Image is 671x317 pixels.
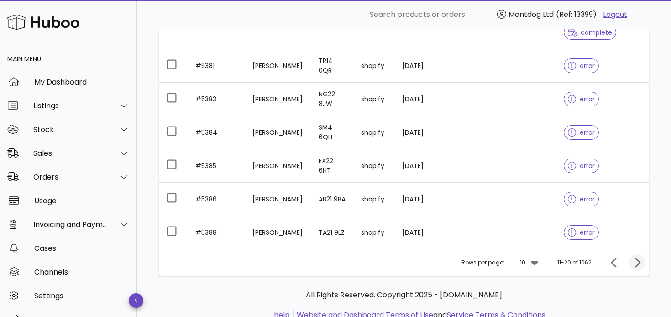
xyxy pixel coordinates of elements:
[188,149,245,183] td: #5385
[568,163,595,169] span: error
[395,183,446,216] td: [DATE]
[557,259,592,267] div: 11-20 of 1062
[603,9,627,20] a: Logout
[311,83,354,116] td: NG22 8JW
[629,254,645,271] button: Next page
[188,49,245,83] td: #5381
[33,149,108,158] div: Sales
[354,116,395,149] td: shopify
[354,216,395,249] td: shopify
[354,149,395,183] td: shopify
[33,101,108,110] div: Listings
[395,116,446,149] td: [DATE]
[6,12,79,32] img: Huboo Logo
[245,216,311,249] td: [PERSON_NAME]
[33,125,108,134] div: Stock
[556,9,597,20] span: (Ref: 13399)
[34,78,130,86] div: My Dashboard
[166,290,642,301] p: All Rights Reserved. Copyright 2025 - [DOMAIN_NAME]
[34,196,130,205] div: Usage
[568,129,595,136] span: error
[34,291,130,300] div: Settings
[508,9,554,20] span: Montdog Ltd
[568,63,595,69] span: error
[33,220,108,229] div: Invoicing and Payments
[245,49,311,83] td: [PERSON_NAME]
[354,83,395,116] td: shopify
[395,49,446,83] td: [DATE]
[354,183,395,216] td: shopify
[311,149,354,183] td: EX22 6HT
[245,183,311,216] td: [PERSON_NAME]
[188,216,245,249] td: #5388
[311,183,354,216] td: AB21 9BA
[245,83,311,116] td: [PERSON_NAME]
[245,116,311,149] td: [PERSON_NAME]
[354,49,395,83] td: shopify
[311,216,354,249] td: TA21 9LZ
[188,83,245,116] td: #5383
[34,268,130,276] div: Channels
[188,183,245,216] td: #5386
[568,196,595,202] span: error
[395,149,446,183] td: [DATE]
[520,259,525,267] div: 10
[606,254,623,271] button: Previous page
[33,173,108,181] div: Orders
[461,249,540,276] div: Rows per page:
[245,149,311,183] td: [PERSON_NAME]
[34,244,130,253] div: Cases
[520,255,540,270] div: 10Rows per page:
[395,83,446,116] td: [DATE]
[395,216,446,249] td: [DATE]
[311,49,354,83] td: TR14 0QR
[568,29,612,36] span: complete
[311,116,354,149] td: SM4 6QH
[188,116,245,149] td: #5384
[568,229,595,236] span: error
[568,96,595,102] span: error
